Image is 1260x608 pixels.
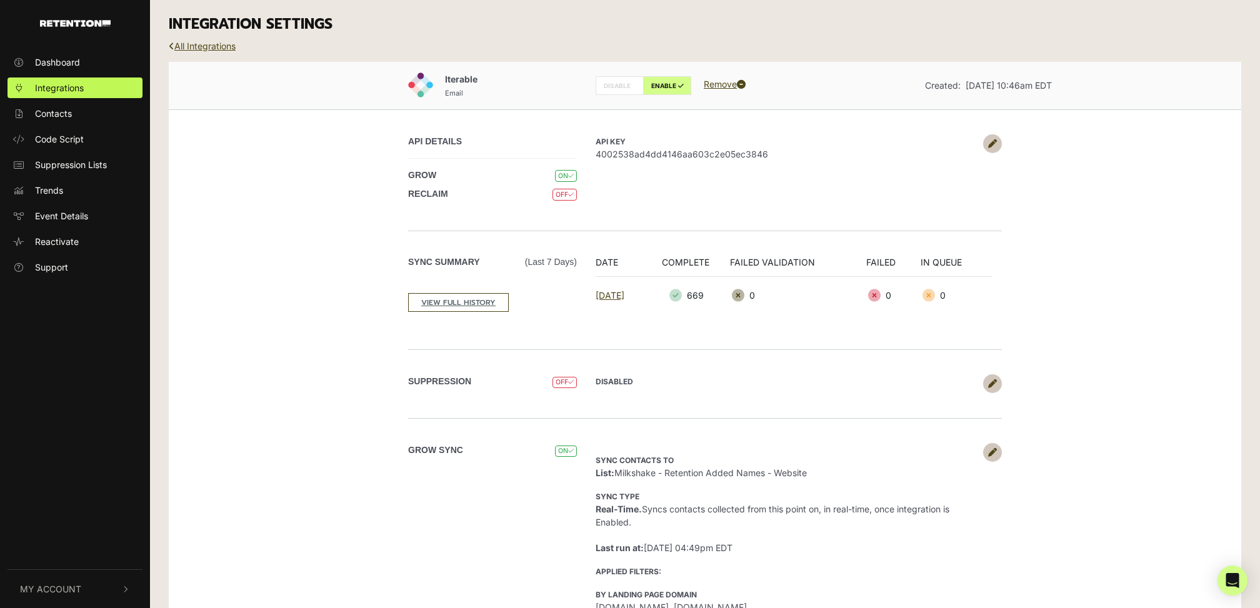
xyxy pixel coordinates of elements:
span: OFF [552,189,577,201]
a: Suppression Lists [7,154,142,175]
th: FAILED [866,256,921,277]
a: Code Script [7,129,142,149]
td: 0 [921,276,992,314]
span: Syncs contacts collected from this point on, in real-time, once integration is Enabled. [596,491,949,527]
span: Code Script [35,132,84,146]
strong: Last run at: [596,542,644,553]
div: Open Intercom Messenger [1217,566,1247,596]
th: FAILED VALIDATION [730,256,866,277]
span: [DATE] 04:49pm EDT [596,542,732,553]
label: ENABLE [643,76,691,95]
span: OFF [552,377,577,389]
a: Reactivate [7,231,142,252]
a: Dashboard [7,52,142,72]
span: Event Details [35,209,88,222]
h3: INTEGRATION SETTINGS [169,16,1241,33]
strong: Applied filters: [596,567,661,576]
label: GROW [408,169,436,182]
strong: Sync type [596,492,639,501]
td: 0 [866,276,921,314]
span: Reactivate [35,235,79,248]
span: ON [555,170,577,182]
a: All Integrations [169,41,236,51]
span: Contacts [35,107,72,120]
th: IN QUEUE [921,256,992,277]
span: Dashboard [35,56,80,69]
span: 4002538ad4dd4146aa603c2e05ec3846 [596,147,977,161]
strong: By Landing Page Domain [596,590,697,599]
span: Trends [35,184,63,197]
td: 0 [730,276,866,314]
strong: Real-Time. [596,504,642,514]
strong: DISABLED [596,377,633,386]
strong: List: [596,467,614,478]
small: Email [445,89,463,97]
a: Contacts [7,103,142,124]
th: DATE [596,256,649,277]
span: Integrations [35,81,84,94]
a: Support [7,257,142,277]
th: COMPLETE [649,256,730,277]
img: Retention.com [40,20,111,27]
span: ON [555,446,577,457]
label: RECLAIM [408,187,448,201]
span: Suppression Lists [35,158,107,171]
span: Milkshake - Retention Added Names - Website [596,454,807,478]
a: [DATE] [596,290,624,301]
span: [DATE] 10:46am EDT [966,80,1052,91]
td: 669 [649,276,730,314]
button: My Account [7,570,142,608]
span: Created: [925,80,961,91]
a: Remove [704,79,746,89]
a: Event Details [7,206,142,226]
label: API DETAILS [408,135,462,148]
strong: API Key [596,137,626,146]
span: Support [35,261,68,274]
strong: Sync contacts to [596,456,674,465]
label: Grow Sync [408,444,463,457]
a: Integrations [7,77,142,98]
label: DISABLE [596,76,644,95]
span: Iterable [445,74,477,84]
span: My Account [20,582,81,596]
span: (Last 7 days) [525,256,577,269]
label: SUPPRESSION [408,375,471,388]
a: Trends [7,180,142,201]
label: Sync Summary [408,256,577,269]
a: VIEW FULL HISTORY [408,293,509,312]
img: Iterable [408,72,433,97]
